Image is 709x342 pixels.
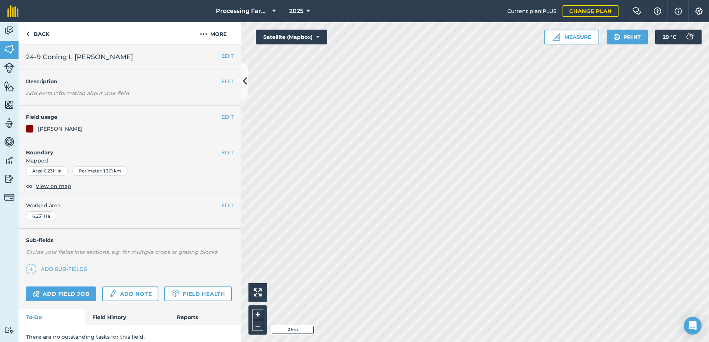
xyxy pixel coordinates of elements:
img: svg+xml;base64,PD94bWwgdmVyc2lvbj0iMS4wIiBlbmNvZGluZz0idXRmLTgiPz4KPCEtLSBHZW5lcmF0b3I6IEFkb2JlIE... [4,136,14,147]
button: Satellite (Mapbox) [256,30,327,44]
button: More [185,22,241,44]
a: Back [19,22,57,44]
span: Mapped [19,157,241,165]
button: EDIT [221,113,234,121]
span: Current plan : PLUS [507,7,557,15]
img: svg+xml;base64,PD94bWwgdmVyc2lvbj0iMS4wIiBlbmNvZGluZz0idXRmLTgiPz4KPCEtLSBHZW5lcmF0b3I6IEFkb2JlIE... [4,155,14,166]
em: Divide your fields into sections, e.g. for multiple crops or grazing blocks [26,249,217,255]
a: Field History [85,309,169,325]
button: EDIT [221,201,234,209]
a: Add note [102,286,158,301]
button: 29 °C [655,30,702,44]
img: fieldmargin Logo [7,5,19,17]
img: svg+xml;base64,PD94bWwgdmVyc2lvbj0iMS4wIiBlbmNvZGluZz0idXRmLTgiPz4KPCEtLSBHZW5lcmF0b3I6IEFkb2JlIE... [4,63,14,73]
img: svg+xml;base64,PD94bWwgdmVyc2lvbj0iMS4wIiBlbmNvZGluZz0idXRmLTgiPz4KPCEtLSBHZW5lcmF0b3I6IEFkb2JlIE... [4,118,14,129]
img: svg+xml;base64,PD94bWwgdmVyc2lvbj0iMS4wIiBlbmNvZGluZz0idXRmLTgiPz4KPCEtLSBHZW5lcmF0b3I6IEFkb2JlIE... [4,192,14,202]
h4: Boundary [19,141,221,157]
em: Add extra information about your field [26,90,129,97]
img: Two speech bubbles overlapping with the left bubble in the forefront [632,7,641,15]
img: Four arrows, one pointing top left, one top right, one bottom right and the last bottom left [254,288,262,296]
button: Print [607,30,648,44]
button: EDIT [221,148,234,157]
img: svg+xml;base64,PD94bWwgdmVyc2lvbj0iMS4wIiBlbmNvZGluZz0idXRmLTgiPz4KPCEtLSBHZW5lcmF0b3I6IEFkb2JlIE... [4,173,14,184]
div: Open Intercom Messenger [684,317,702,335]
h4: Sub-fields [19,236,241,244]
img: A cog icon [695,7,703,15]
img: svg+xml;base64,PD94bWwgdmVyc2lvbj0iMS4wIiBlbmNvZGluZz0idXRmLTgiPz4KPCEtLSBHZW5lcmF0b3I6IEFkb2JlIE... [4,327,14,334]
img: svg+xml;base64,PD94bWwgdmVyc2lvbj0iMS4wIiBlbmNvZGluZz0idXRmLTgiPz4KPCEtLSBHZW5lcmF0b3I6IEFkb2JlIE... [109,289,117,298]
img: A question mark icon [653,7,662,15]
div: Perimeter : 1.361 km [72,166,128,176]
span: Processing Farms [216,7,269,16]
img: svg+xml;base64,PD94bWwgdmVyc2lvbj0iMS4wIiBlbmNvZGluZz0idXRmLTgiPz4KPCEtLSBHZW5lcmF0b3I6IEFkb2JlIE... [682,30,697,44]
button: Measure [544,30,599,44]
span: 24-9 Coning L [PERSON_NAME] [26,52,133,62]
div: 6.231 Ha [26,211,56,221]
p: There are no outstanding tasks for this field. [26,333,234,341]
a: To-Do [19,309,85,325]
span: Worked area [26,201,234,209]
img: svg+xml;base64,PHN2ZyB4bWxucz0iaHR0cDovL3d3dy53My5vcmcvMjAwMC9zdmciIHdpZHRoPSI1NiIgaGVpZ2h0PSI2MC... [4,81,14,92]
h4: Description [26,77,234,85]
span: View on map [36,182,71,190]
button: + [252,309,263,320]
button: EDIT [221,77,234,85]
div: Area : 6.231 Ha [26,166,68,176]
a: Field Health [164,286,231,301]
img: svg+xml;base64,PHN2ZyB4bWxucz0iaHR0cDovL3d3dy53My5vcmcvMjAwMC9zdmciIHdpZHRoPSI1NiIgaGVpZ2h0PSI2MC... [4,99,14,110]
span: 2025 [289,7,303,16]
span: 29 ° C [663,30,676,44]
img: svg+xml;base64,PD94bWwgdmVyc2lvbj0iMS4wIiBlbmNvZGluZz0idXRmLTgiPz4KPCEtLSBHZW5lcmF0b3I6IEFkb2JlIE... [33,289,40,298]
img: svg+xml;base64,PD94bWwgdmVyc2lvbj0iMS4wIiBlbmNvZGluZz0idXRmLTgiPz4KPCEtLSBHZW5lcmF0b3I6IEFkb2JlIE... [4,25,14,36]
img: svg+xml;base64,PHN2ZyB4bWxucz0iaHR0cDovL3d3dy53My5vcmcvMjAwMC9zdmciIHdpZHRoPSIxOCIgaGVpZ2h0PSIyNC... [26,182,33,191]
button: – [252,320,263,331]
img: svg+xml;base64,PHN2ZyB4bWxucz0iaHR0cDovL3d3dy53My5vcmcvMjAwMC9zdmciIHdpZHRoPSIxOSIgaGVpZ2h0PSIyNC... [613,33,620,41]
a: Reports [169,309,241,325]
button: View on map [26,182,71,191]
a: Change plan [563,5,619,17]
div: [PERSON_NAME] [38,125,83,133]
a: Add field job [26,286,96,301]
img: svg+xml;base64,PHN2ZyB4bWxucz0iaHR0cDovL3d3dy53My5vcmcvMjAwMC9zdmciIHdpZHRoPSI1NiIgaGVpZ2h0PSI2MC... [4,44,14,55]
a: Add sub-fields [26,264,90,274]
button: EDIT [221,52,234,60]
img: Ruler icon [553,33,560,41]
img: svg+xml;base64,PHN2ZyB4bWxucz0iaHR0cDovL3d3dy53My5vcmcvMjAwMC9zdmciIHdpZHRoPSIxNyIgaGVpZ2h0PSIxNy... [675,7,682,16]
img: svg+xml;base64,PHN2ZyB4bWxucz0iaHR0cDovL3d3dy53My5vcmcvMjAwMC9zdmciIHdpZHRoPSI5IiBoZWlnaHQ9IjI0Ii... [26,30,29,38]
h4: Field usage [26,113,221,121]
img: svg+xml;base64,PHN2ZyB4bWxucz0iaHR0cDovL3d3dy53My5vcmcvMjAwMC9zdmciIHdpZHRoPSIxNCIgaGVpZ2h0PSIyNC... [29,265,34,274]
img: svg+xml;base64,PHN2ZyB4bWxucz0iaHR0cDovL3d3dy53My5vcmcvMjAwMC9zdmciIHdpZHRoPSIyMCIgaGVpZ2h0PSIyNC... [200,30,207,38]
